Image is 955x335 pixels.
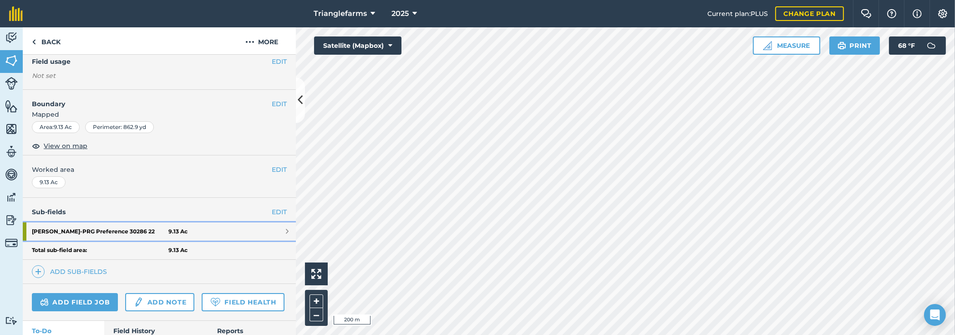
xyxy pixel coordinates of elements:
a: Field Health [202,293,284,311]
img: svg+xml;base64,PHN2ZyB4bWxucz0iaHR0cDovL3d3dy53My5vcmcvMjAwMC9zdmciIHdpZHRoPSI1NiIgaGVpZ2h0PSI2MC... [5,54,18,67]
img: Two speech bubbles overlapping with the left bubble in the forefront [861,9,872,18]
span: Trianglefarms [314,8,367,19]
button: EDIT [272,57,287,67]
img: svg+xml;base64,PD94bWwgdmVyc2lvbj0iMS4wIiBlbmNvZGluZz0idXRmLTgiPz4KPCEtLSBHZW5lcmF0b3I6IEFkb2JlIE... [5,77,18,90]
img: svg+xml;base64,PD94bWwgdmVyc2lvbj0iMS4wIiBlbmNvZGluZz0idXRmLTgiPz4KPCEtLSBHZW5lcmF0b3I6IEFkb2JlIE... [5,191,18,204]
a: EDIT [272,207,287,217]
img: svg+xml;base64,PD94bWwgdmVyc2lvbj0iMS4wIiBlbmNvZGluZz0idXRmLTgiPz4KPCEtLSBHZW5lcmF0b3I6IEFkb2JlIE... [5,31,18,45]
img: svg+xml;base64,PD94bWwgdmVyc2lvbj0iMS4wIiBlbmNvZGluZz0idXRmLTgiPz4KPCEtLSBHZW5lcmF0b3I6IEFkb2JlIE... [5,316,18,325]
img: Ruler icon [763,41,772,50]
a: Add note [125,293,194,311]
span: View on map [44,141,87,151]
button: Measure [753,36,820,55]
button: EDIT [272,99,287,109]
span: 2025 [391,8,409,19]
img: svg+xml;base64,PD94bWwgdmVyc2lvbj0iMS4wIiBlbmNvZGluZz0idXRmLTgiPz4KPCEtLSBHZW5lcmF0b3I6IEFkb2JlIE... [922,36,940,55]
div: Area : 9.13 Ac [32,121,80,133]
img: svg+xml;base64,PD94bWwgdmVyc2lvbj0iMS4wIiBlbmNvZGluZz0idXRmLTgiPz4KPCEtLSBHZW5lcmF0b3I6IEFkb2JlIE... [40,297,49,308]
button: EDIT [272,165,287,175]
span: 68 ° F [898,36,915,55]
h4: Boundary [23,90,272,109]
img: Four arrows, one pointing top left, one top right, one bottom right and the last bottom left [311,269,321,279]
span: Mapped [23,109,296,119]
a: [PERSON_NAME]-PRG Preference 30286 229.13 Ac [23,222,296,241]
button: + [310,294,323,308]
div: 9.13 Ac [32,176,66,188]
strong: 9.13 Ac [168,228,188,235]
img: svg+xml;base64,PHN2ZyB4bWxucz0iaHR0cDovL3d3dy53My5vcmcvMjAwMC9zdmciIHdpZHRoPSIyMCIgaGVpZ2h0PSIyNC... [245,36,254,47]
button: Satellite (Mapbox) [314,36,401,55]
div: Open Intercom Messenger [924,304,946,326]
img: svg+xml;base64,PD94bWwgdmVyc2lvbj0iMS4wIiBlbmNvZGluZz0idXRmLTgiPz4KPCEtLSBHZW5lcmF0b3I6IEFkb2JlIE... [5,237,18,249]
span: Current plan : PLUS [707,9,768,19]
strong: [PERSON_NAME] - PRG Preference 30286 22 [32,222,168,241]
img: svg+xml;base64,PD94bWwgdmVyc2lvbj0iMS4wIiBlbmNvZGluZz0idXRmLTgiPz4KPCEtLSBHZW5lcmF0b3I6IEFkb2JlIE... [5,213,18,227]
a: Back [23,27,70,54]
h4: Field usage [32,57,272,67]
div: Perimeter : 862.9 yd [85,121,154,133]
button: View on map [32,140,87,151]
img: svg+xml;base64,PHN2ZyB4bWxucz0iaHR0cDovL3d3dy53My5vcmcvMjAwMC9zdmciIHdpZHRoPSIxNCIgaGVpZ2h0PSIyNC... [35,266,41,277]
img: fieldmargin Logo [9,6,23,21]
span: Worked area [32,165,287,175]
a: Change plan [775,6,844,21]
img: svg+xml;base64,PHN2ZyB4bWxucz0iaHR0cDovL3d3dy53My5vcmcvMjAwMC9zdmciIHdpZHRoPSI1NiIgaGVpZ2h0PSI2MC... [5,122,18,136]
button: 68 °F [889,36,946,55]
div: Not set [32,71,287,80]
a: Add field job [32,293,118,311]
strong: Total sub-field area: [32,247,168,254]
img: svg+xml;base64,PD94bWwgdmVyc2lvbj0iMS4wIiBlbmNvZGluZz0idXRmLTgiPz4KPCEtLSBHZW5lcmF0b3I6IEFkb2JlIE... [5,168,18,181]
img: svg+xml;base64,PHN2ZyB4bWxucz0iaHR0cDovL3d3dy53My5vcmcvMjAwMC9zdmciIHdpZHRoPSI5IiBoZWlnaHQ9IjI0Ii... [32,36,36,47]
img: svg+xml;base64,PHN2ZyB4bWxucz0iaHR0cDovL3d3dy53My5vcmcvMjAwMC9zdmciIHdpZHRoPSIxOSIgaGVpZ2h0PSIyNC... [838,40,846,51]
img: A question mark icon [886,9,897,18]
img: svg+xml;base64,PD94bWwgdmVyc2lvbj0iMS4wIiBlbmNvZGluZz0idXRmLTgiPz4KPCEtLSBHZW5lcmF0b3I6IEFkb2JlIE... [5,145,18,159]
button: More [228,27,296,54]
strong: 9.13 Ac [168,247,188,254]
img: svg+xml;base64,PHN2ZyB4bWxucz0iaHR0cDovL3d3dy53My5vcmcvMjAwMC9zdmciIHdpZHRoPSIxOCIgaGVpZ2h0PSIyNC... [32,140,40,151]
a: Add sub-fields [32,265,111,278]
img: svg+xml;base64,PD94bWwgdmVyc2lvbj0iMS4wIiBlbmNvZGluZz0idXRmLTgiPz4KPCEtLSBHZW5lcmF0b3I6IEFkb2JlIE... [133,297,143,308]
img: svg+xml;base64,PHN2ZyB4bWxucz0iaHR0cDovL3d3dy53My5vcmcvMjAwMC9zdmciIHdpZHRoPSIxNyIgaGVpZ2h0PSIxNy... [913,8,922,19]
button: – [310,308,323,321]
h4: Sub-fields [23,207,296,217]
button: Print [829,36,880,55]
img: A cog icon [937,9,948,18]
img: svg+xml;base64,PHN2ZyB4bWxucz0iaHR0cDovL3d3dy53My5vcmcvMjAwMC9zdmciIHdpZHRoPSI1NiIgaGVpZ2h0PSI2MC... [5,99,18,113]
